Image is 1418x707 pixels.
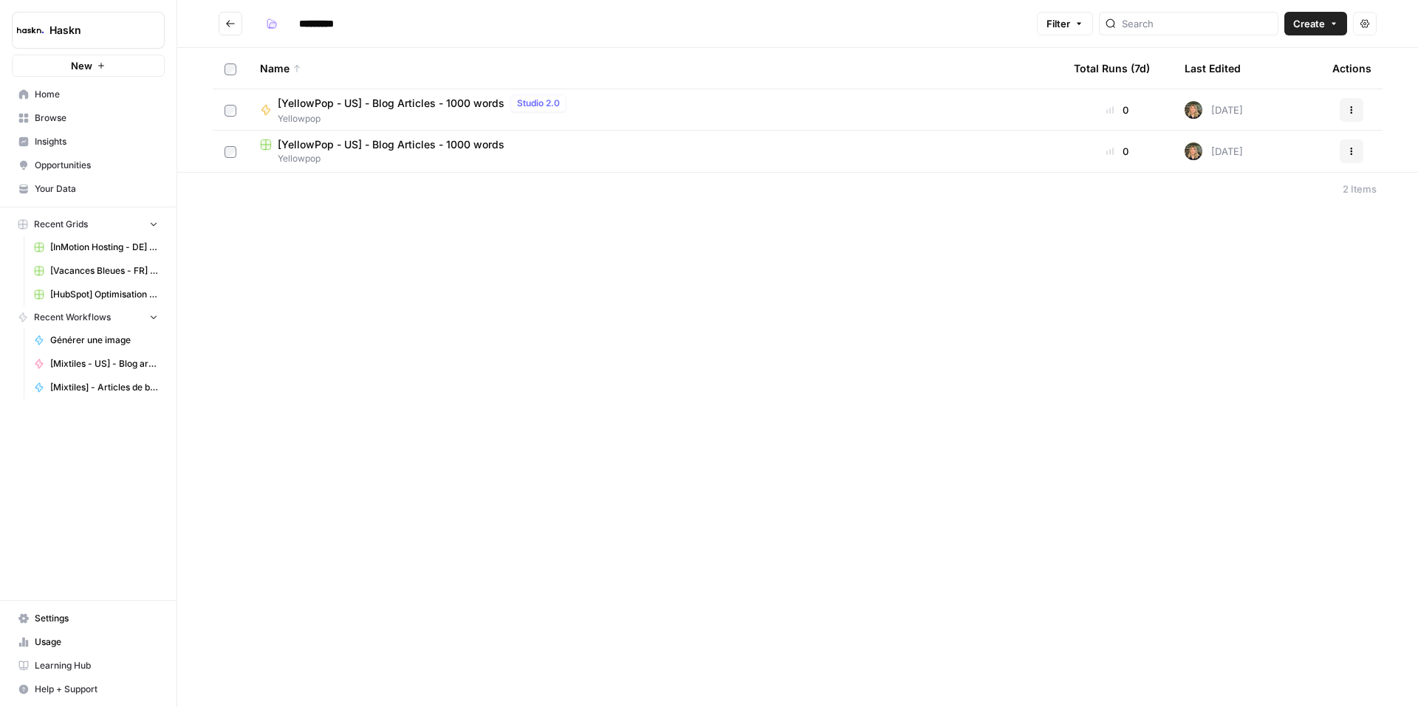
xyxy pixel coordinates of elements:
button: New [12,55,165,77]
a: Générer une image [27,328,165,352]
a: [Mixtiles - US] - Blog articles [27,352,165,376]
img: ziyu4k121h9vid6fczkx3ylgkuqx [1185,101,1202,119]
span: [Vacances Bleues - FR] Pages refonte sites hôtels - [GEOGRAPHIC_DATA] [50,264,158,277]
a: [YellowPop - US] - Blog Articles - 1000 wordsYellowpop [260,137,1050,165]
div: 0 [1074,144,1161,159]
button: Recent Grids [12,213,165,235]
img: ziyu4k121h9vid6fczkx3ylgkuqx [1185,142,1202,160]
span: Studio 2.0 [517,97,560,110]
span: Filter [1047,16,1070,31]
a: [InMotion Hosting - DE] - article de blog 2000 mots [27,235,165,259]
span: Your Data [35,182,158,196]
a: [YellowPop - US] - Blog Articles - 1000 wordsStudio 2.0Yellowpop [260,94,1050,125]
span: Settings [35,612,158,625]
div: [DATE] [1185,142,1243,160]
span: Recent Workflows [34,311,111,324]
div: Name [260,48,1050,89]
img: Haskn Logo [17,17,44,44]
div: Total Runs (7d) [1074,48,1150,89]
span: [InMotion Hosting - DE] - article de blog 2000 mots [50,241,158,254]
button: Go back [219,12,242,35]
span: Create [1293,16,1325,31]
span: [Mixtiles] - Articles de blog [50,381,158,394]
button: Filter [1037,12,1093,35]
button: Help + Support [12,677,165,701]
div: [DATE] [1185,101,1243,119]
span: Home [35,88,158,101]
input: Search [1122,16,1272,31]
span: [YellowPop - US] - Blog Articles - 1000 words [278,137,504,152]
button: Workspace: Haskn [12,12,165,49]
span: [YellowPop - US] - Blog Articles - 1000 words [278,96,504,111]
a: Learning Hub [12,654,165,677]
span: Yellowpop [278,112,572,125]
a: Usage [12,630,165,654]
a: Your Data [12,177,165,201]
div: Actions [1332,48,1371,89]
span: Yellowpop [260,152,1050,165]
a: Home [12,83,165,106]
div: Last Edited [1185,48,1241,89]
span: Insights [35,135,158,148]
span: New [71,58,92,73]
span: Help + Support [35,683,158,696]
span: Générer une image [50,334,158,347]
button: Create [1284,12,1347,35]
a: [HubSpot] Optimisation - Articles de blog (V2) Grid [27,283,165,306]
span: [HubSpot] Optimisation - Articles de blog (V2) Grid [50,288,158,301]
a: Insights [12,130,165,154]
span: Usage [35,635,158,649]
a: [Vacances Bleues - FR] Pages refonte sites hôtels - [GEOGRAPHIC_DATA] [27,259,165,283]
span: [Mixtiles - US] - Blog articles [50,357,158,370]
span: Recent Grids [34,218,88,231]
div: 0 [1074,103,1161,117]
a: Browse [12,106,165,130]
span: Browse [35,111,158,125]
span: Opportunities [35,159,158,172]
a: Settings [12,607,165,630]
span: Learning Hub [35,659,158,672]
button: Recent Workflows [12,306,165,328]
a: Opportunities [12,154,165,177]
div: 2 Items [1343,182,1377,196]
a: [Mixtiles] - Articles de blog [27,376,165,399]
span: Haskn [49,23,139,38]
